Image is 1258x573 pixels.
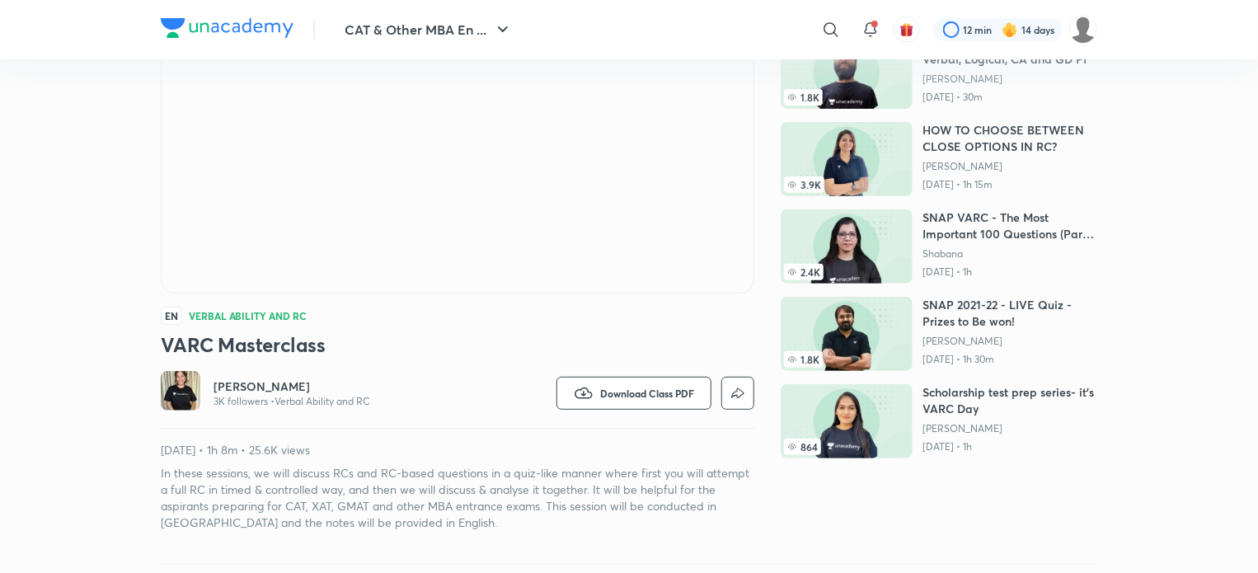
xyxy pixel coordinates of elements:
p: [DATE] • 30m [922,91,1097,104]
p: [DATE] • 1h [922,440,1097,453]
button: avatar [894,16,920,43]
a: [PERSON_NAME] [922,335,1097,348]
img: Company Logo [161,18,293,38]
button: Download Class PDF [556,377,711,410]
span: 3.9K [784,176,824,193]
img: avatar [899,22,914,37]
p: [DATE] • 1h 8m • 25.6K views [161,442,754,458]
p: [DATE] • 1h 15m [922,178,1097,191]
span: 864 [784,439,821,455]
span: 1.8K [784,89,823,106]
p: [DATE] • 1h 30m [922,353,1097,366]
h3: VARC Masterclass [161,331,754,358]
p: [DATE] • 1h [922,265,1097,279]
h6: SNAP VARC - The Most Important 100 Questions (Part 4) [922,209,1097,242]
a: [PERSON_NAME] [922,160,1097,173]
a: [PERSON_NAME] [922,422,1097,435]
span: 1.8K [784,351,823,368]
button: CAT & Other MBA En ... [335,13,523,46]
img: Avatar [161,371,200,411]
img: streak [1002,21,1018,38]
p: 3K followers • Verbal Ability and RC [214,395,370,408]
a: [PERSON_NAME] [922,73,1097,86]
h6: HOW TO CHOOSE BETWEEN CLOSE OPTIONS IN RC? [922,122,1097,155]
h6: SNAP 2021-22 - LIVE Quiz - Prizes to Be won! [922,297,1097,330]
a: Shabana [922,247,1097,261]
img: Anubhav Singh [1069,16,1097,44]
span: 2.4K [784,264,824,280]
a: Company Logo [161,18,293,42]
p: In these sessions, we will discuss RCs and RC-based questions in a quiz-like manner where first y... [161,465,754,531]
a: [PERSON_NAME] [214,378,370,395]
a: Avatar [161,371,200,415]
h6: Scholarship test prep series- it's VARC Day [922,384,1097,417]
span: Download Class PDF [600,387,694,400]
